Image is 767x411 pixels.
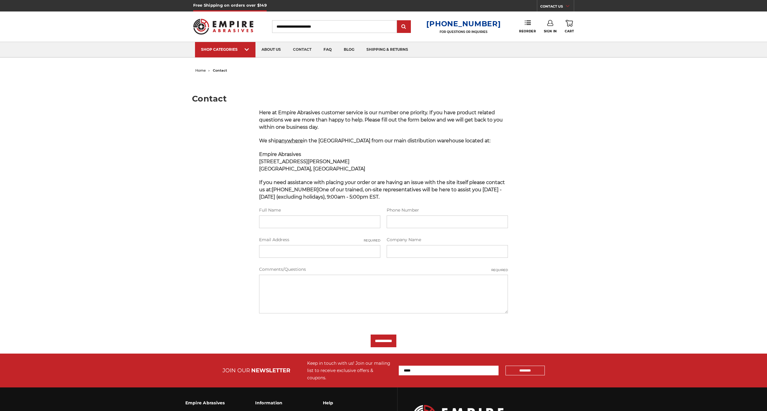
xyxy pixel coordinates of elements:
[213,68,227,73] span: contact
[255,42,287,57] a: about us
[544,29,557,33] span: Sign In
[259,151,301,157] span: Empire Abrasives
[519,20,536,33] a: Reorder
[519,29,536,33] span: Reorder
[259,159,365,172] strong: [STREET_ADDRESS][PERSON_NAME] [GEOGRAPHIC_DATA], [GEOGRAPHIC_DATA]
[259,180,505,200] span: If you need assistance with placing your order or are having an issue with the site itself please...
[272,187,319,193] strong: [PHONE_NUMBER]
[360,42,414,57] a: shipping & returns
[251,367,290,374] span: NEWSLETTER
[185,396,225,409] h3: Empire Abrasives
[193,15,254,38] img: Empire Abrasives
[565,29,574,33] span: Cart
[398,21,410,33] input: Submit
[364,238,380,243] small: Required
[317,42,338,57] a: faq
[387,237,508,243] label: Company Name
[307,360,393,381] div: Keep in touch with us! Join our mailing list to receive exclusive offers & coupons.
[565,20,574,33] a: Cart
[259,237,380,243] label: Email Address
[426,30,501,34] p: FOR QUESTIONS OR INQUIRIES
[426,19,501,28] a: [PHONE_NUMBER]
[387,207,508,213] label: Phone Number
[259,207,380,213] label: Full Name
[279,138,303,144] span: anywhere
[287,42,317,57] a: contact
[491,268,508,272] small: Required
[338,42,360,57] a: blog
[259,266,508,273] label: Comments/Questions
[259,110,503,130] span: Here at Empire Abrasives customer service is our number one priority. If you have product related...
[223,367,250,374] span: JOIN OUR
[192,95,575,103] h1: Contact
[259,138,490,144] span: We ship in the [GEOGRAPHIC_DATA] from our main distribution warehouse located at:
[201,47,249,52] div: SHOP CATEGORIES
[323,396,364,409] h3: Help
[540,3,574,11] a: CONTACT US
[255,396,293,409] h3: Information
[195,68,206,73] a: home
